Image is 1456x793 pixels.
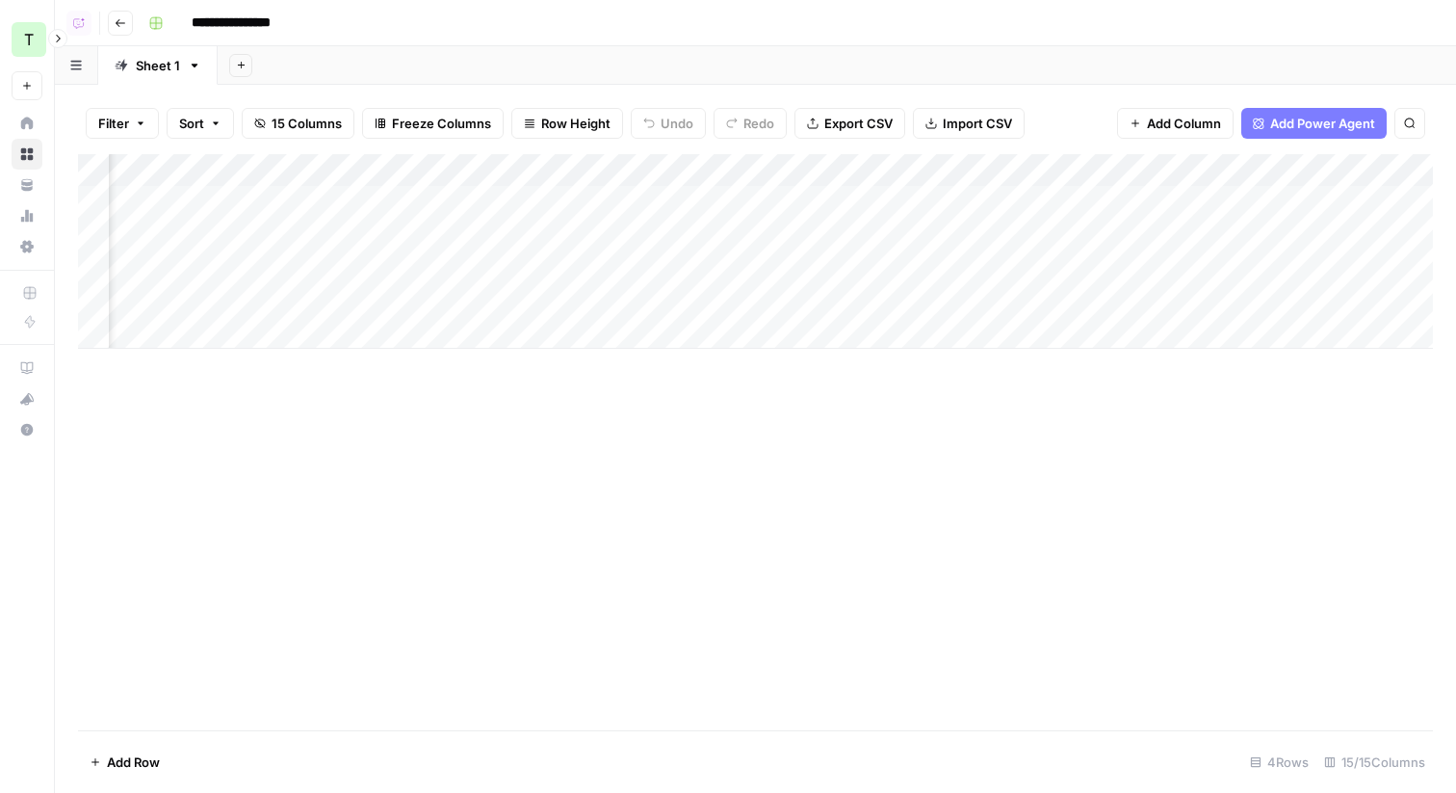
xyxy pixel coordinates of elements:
[86,108,159,139] button: Filter
[1241,108,1387,139] button: Add Power Agent
[362,108,504,139] button: Freeze Columns
[242,108,354,139] button: 15 Columns
[392,114,491,133] span: Freeze Columns
[167,108,234,139] button: Sort
[12,139,42,170] a: Browse
[511,108,623,139] button: Row Height
[714,108,787,139] button: Redo
[12,383,42,414] button: What's new?
[541,114,611,133] span: Row Height
[1270,114,1375,133] span: Add Power Agent
[1117,108,1234,139] button: Add Column
[743,114,774,133] span: Redo
[13,384,41,413] div: What's new?
[12,15,42,64] button: Workspace: Travis Demo
[24,28,34,51] span: T
[179,114,204,133] span: Sort
[107,753,160,772] span: Add Row
[913,108,1025,139] button: Import CSV
[98,114,129,133] span: Filter
[1147,114,1221,133] span: Add Column
[631,108,706,139] button: Undo
[824,114,893,133] span: Export CSV
[943,114,1012,133] span: Import CSV
[12,108,42,139] a: Home
[661,114,693,133] span: Undo
[1316,747,1433,778] div: 15/15 Columns
[12,353,42,383] a: AirOps Academy
[78,747,171,778] button: Add Row
[136,56,180,75] div: Sheet 1
[12,200,42,231] a: Usage
[1242,747,1316,778] div: 4 Rows
[272,114,342,133] span: 15 Columns
[12,414,42,445] button: Help + Support
[12,170,42,200] a: Your Data
[12,231,42,262] a: Settings
[98,46,218,85] a: Sheet 1
[794,108,905,139] button: Export CSV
